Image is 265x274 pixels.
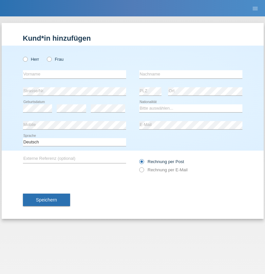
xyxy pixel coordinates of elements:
i: menu [252,5,258,12]
button: Speichern [23,194,70,206]
a: menu [249,6,262,10]
h1: Kund*in hinzufügen [23,34,242,42]
label: Rechnung per E-Mail [139,167,188,172]
input: Herr [23,57,27,61]
label: Frau [47,57,64,62]
input: Frau [47,57,51,61]
input: Rechnung per E-Mail [139,167,143,176]
span: Speichern [36,197,57,202]
label: Herr [23,57,39,62]
label: Rechnung per Post [139,159,184,164]
input: Rechnung per Post [139,159,143,167]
